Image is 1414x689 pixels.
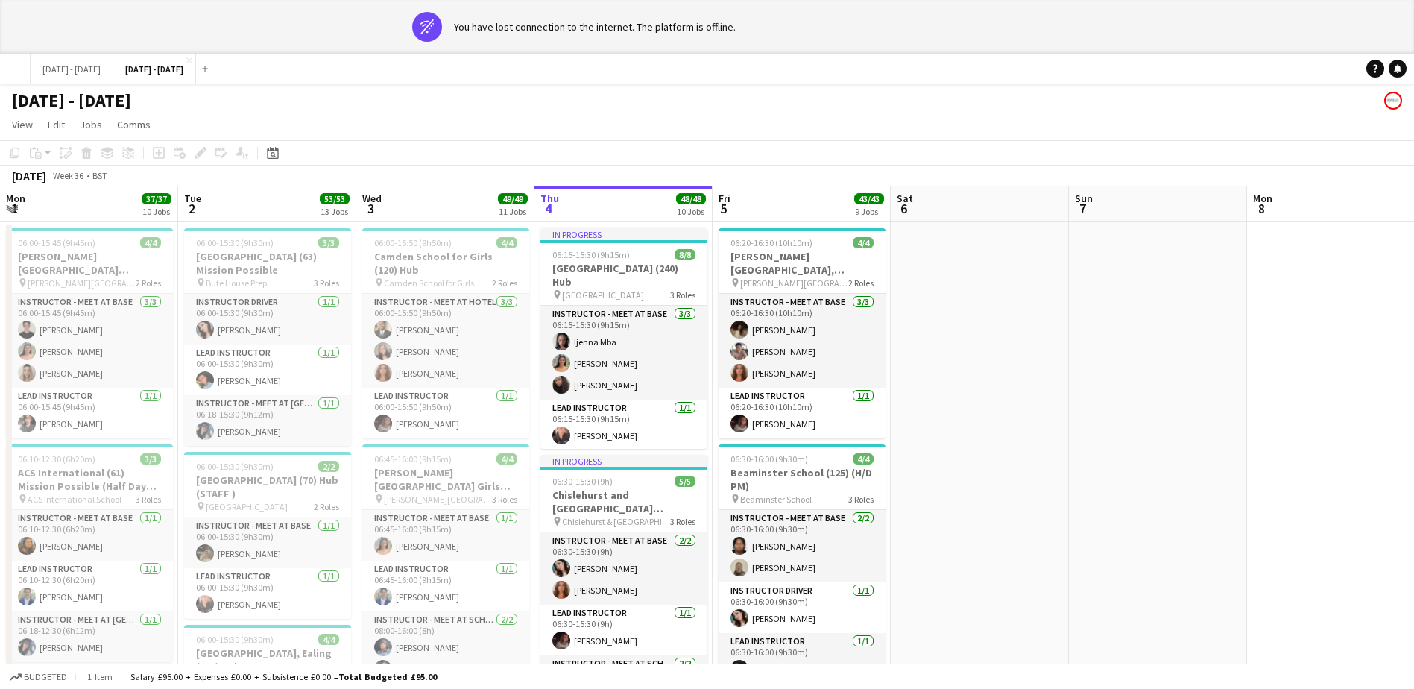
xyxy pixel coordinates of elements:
span: 06:00-15:45 (9h45m) [18,237,95,248]
app-job-card: 06:10-12:30 (6h20m)3/3ACS International (61) Mission Possible (Half Day AM) ACS International Sch... [6,444,173,662]
span: 3 Roles [670,289,695,301]
span: Edit [48,118,65,131]
app-card-role: Lead Instructor1/106:30-15:30 (9h)[PERSON_NAME] [540,605,707,655]
div: 06:00-15:30 (9h30m)3/3[GEOGRAPHIC_DATA] (63) Mission Possible Bute House Prep3 RolesInstructor Dr... [184,228,351,446]
app-card-role: Instructor - Meet at Base3/306:20-16:30 (10h10m)[PERSON_NAME][PERSON_NAME][PERSON_NAME] [719,294,886,388]
span: Jobs [80,118,102,131]
h3: [PERSON_NAME][GEOGRAPHIC_DATA], [PERSON_NAME] (126/94) Hub (Split Day) [719,250,886,277]
button: [DATE] - [DATE] [113,54,196,84]
span: 4/4 [853,237,874,248]
a: Comms [111,115,157,134]
span: 06:10-12:30 (6h20m) [18,453,95,465]
span: 4/4 [853,453,874,465]
app-card-role: Lead Instructor1/106:45-16:00 (9h15m)[PERSON_NAME] [362,561,529,611]
a: Jobs [74,115,108,134]
app-card-role: Instructor Driver1/106:30-16:00 (9h30m)[PERSON_NAME] [719,582,886,633]
span: 2 Roles [314,501,339,512]
span: 4 [538,200,559,217]
span: Week 36 [49,170,86,181]
span: 1 item [82,671,118,682]
app-job-card: 06:00-15:50 (9h50m)4/4Camden School for Girls (120) Hub Camden School for Girls2 RolesInstructor ... [362,228,529,438]
span: 5/5 [675,476,695,487]
span: 2 Roles [136,277,161,289]
span: [GEOGRAPHIC_DATA] [562,289,644,301]
div: 10 Jobs [677,206,705,217]
span: 06:15-15:30 (9h15m) [552,249,630,260]
span: Thu [540,192,559,205]
span: Total Budgeted £95.00 [338,671,437,682]
span: 2 [182,200,201,217]
div: You have lost connection to the internet. The platform is offline. [454,20,736,34]
span: 53/53 [320,193,350,204]
h3: [GEOGRAPHIC_DATA] (240) Hub [540,262,707,289]
div: 11 Jobs [499,206,527,217]
app-card-role: Lead Instructor1/106:10-12:30 (6h20m)[PERSON_NAME] [6,561,173,611]
span: 1 [4,200,25,217]
button: Budgeted [7,669,69,685]
span: View [12,118,33,131]
app-job-card: 06:00-15:30 (9h30m)2/2[GEOGRAPHIC_DATA] (70) Hub (STAFF ) [GEOGRAPHIC_DATA]2 RolesInstructor - Me... [184,452,351,619]
h3: [PERSON_NAME][GEOGRAPHIC_DATA][PERSON_NAME] (100) Hub [6,250,173,277]
app-card-role: Instructor - Meet at [GEOGRAPHIC_DATA]1/106:18-12:30 (6h12m)[PERSON_NAME] [6,611,173,662]
span: 8/8 [675,249,695,260]
span: 4/4 [140,237,161,248]
app-job-card: In progress06:30-15:30 (9h)5/5Chislehurst and [GEOGRAPHIC_DATA] (130/130) Hub (split day) Chisleh... [540,455,707,676]
span: Chislehurst & [GEOGRAPHIC_DATA] [562,516,670,527]
div: BST [92,170,107,181]
span: 3 Roles [492,494,517,505]
h3: [PERSON_NAME][GEOGRAPHIC_DATA] Girls (120/120) Hub (Split Day) [362,466,529,493]
a: Edit [42,115,71,134]
span: Sat [897,192,913,205]
span: 37/37 [142,193,171,204]
button: [DATE] - [DATE] [31,54,113,84]
div: In progress [540,455,707,467]
app-card-role: Instructor - Meet at Base2/206:30-16:00 (9h30m)[PERSON_NAME][PERSON_NAME] [719,510,886,582]
span: Mon [6,192,25,205]
span: 4/4 [318,634,339,645]
span: Sun [1075,192,1093,205]
app-card-role: Lead Instructor1/106:00-15:30 (9h30m)[PERSON_NAME] [184,344,351,395]
app-job-card: 06:45-16:00 (9h15m)4/4[PERSON_NAME][GEOGRAPHIC_DATA] Girls (120/120) Hub (Split Day) [PERSON_NAME... [362,444,529,665]
span: 06:00-15:30 (9h30m) [196,237,274,248]
span: 4/4 [496,237,517,248]
app-card-role: Lead Instructor1/106:00-15:45 (9h45m)[PERSON_NAME] [6,388,173,438]
app-card-role: Instructor - Meet at Base3/306:15-15:30 (9h15m)Ijenna Mba[PERSON_NAME][PERSON_NAME] [540,306,707,400]
app-card-role: Instructor - Meet at Base3/306:00-15:45 (9h45m)[PERSON_NAME][PERSON_NAME][PERSON_NAME] [6,294,173,388]
h1: [DATE] - [DATE] [12,89,131,112]
app-card-role: Lead Instructor1/106:00-15:50 (9h50m)[PERSON_NAME] [362,388,529,438]
span: 8 [1251,200,1272,217]
span: 3/3 [140,453,161,465]
span: 06:00-15:30 (9h30m) [196,634,274,645]
span: 49/49 [498,193,528,204]
span: 48/48 [676,193,706,204]
app-card-role: Lead Instructor1/106:15-15:30 (9h15m)[PERSON_NAME] [540,400,707,450]
app-job-card: 06:30-16:00 (9h30m)4/4Beaminster School (125) (H/D PM) Beaminster School3 RolesInstructor - Meet ... [719,444,886,665]
div: Salary £95.00 + Expenses £0.00 + Subsistence £0.00 = [130,671,437,682]
span: [PERSON_NAME][GEOGRAPHIC_DATA], Witley [740,277,848,289]
span: Tue [184,192,201,205]
span: ACS International School [28,494,121,505]
span: 3 Roles [848,494,874,505]
span: 06:20-16:30 (10h10m) [730,237,812,248]
app-job-card: 06:00-15:45 (9h45m)4/4[PERSON_NAME][GEOGRAPHIC_DATA][PERSON_NAME] (100) Hub [PERSON_NAME][GEOGRAP... [6,228,173,438]
app-card-role: Instructor - Meet at Base1/106:00-15:30 (9h30m)[PERSON_NAME] [184,517,351,568]
h3: Camden School for Girls (120) Hub [362,250,529,277]
span: Budgeted [24,672,67,682]
app-job-card: In progress06:15-15:30 (9h15m)8/8[GEOGRAPHIC_DATA] (240) Hub [GEOGRAPHIC_DATA]3 RolesInstructor -... [540,228,707,449]
span: Fri [719,192,730,205]
span: 06:45-16:00 (9h15m) [374,453,452,465]
span: 2/2 [318,461,339,472]
h3: [GEOGRAPHIC_DATA] (63) Mission Possible [184,250,351,277]
app-card-role: Instructor - Meet at [GEOGRAPHIC_DATA]1/106:18-15:30 (9h12m)[PERSON_NAME] [184,395,351,446]
span: 2 Roles [848,277,874,289]
app-card-role: Lead Instructor1/106:30-16:00 (9h30m)[PERSON_NAME] [719,633,886,684]
span: 3 Roles [314,277,339,289]
span: 7 [1073,200,1093,217]
span: Mon [1253,192,1272,205]
div: 9 Jobs [855,206,883,217]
